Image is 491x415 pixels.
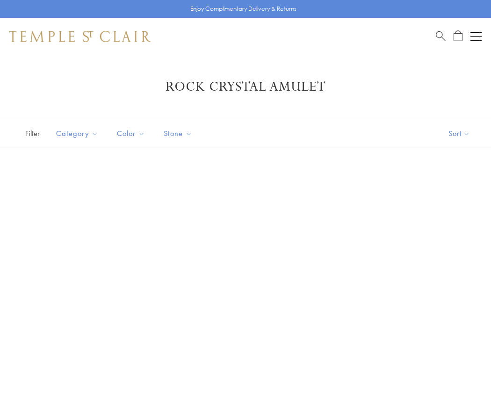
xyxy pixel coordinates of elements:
[51,128,105,139] span: Category
[157,123,199,144] button: Stone
[9,31,151,42] img: Temple St. Clair
[110,123,152,144] button: Color
[454,30,462,42] a: Open Shopping Bag
[470,31,482,42] button: Open navigation
[427,119,491,148] button: Show sort by
[23,79,468,95] h1: Rock Crystal Amulet
[190,4,296,14] p: Enjoy Complimentary Delivery & Returns
[436,30,446,42] a: Search
[112,128,152,139] span: Color
[159,128,199,139] span: Stone
[49,123,105,144] button: Category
